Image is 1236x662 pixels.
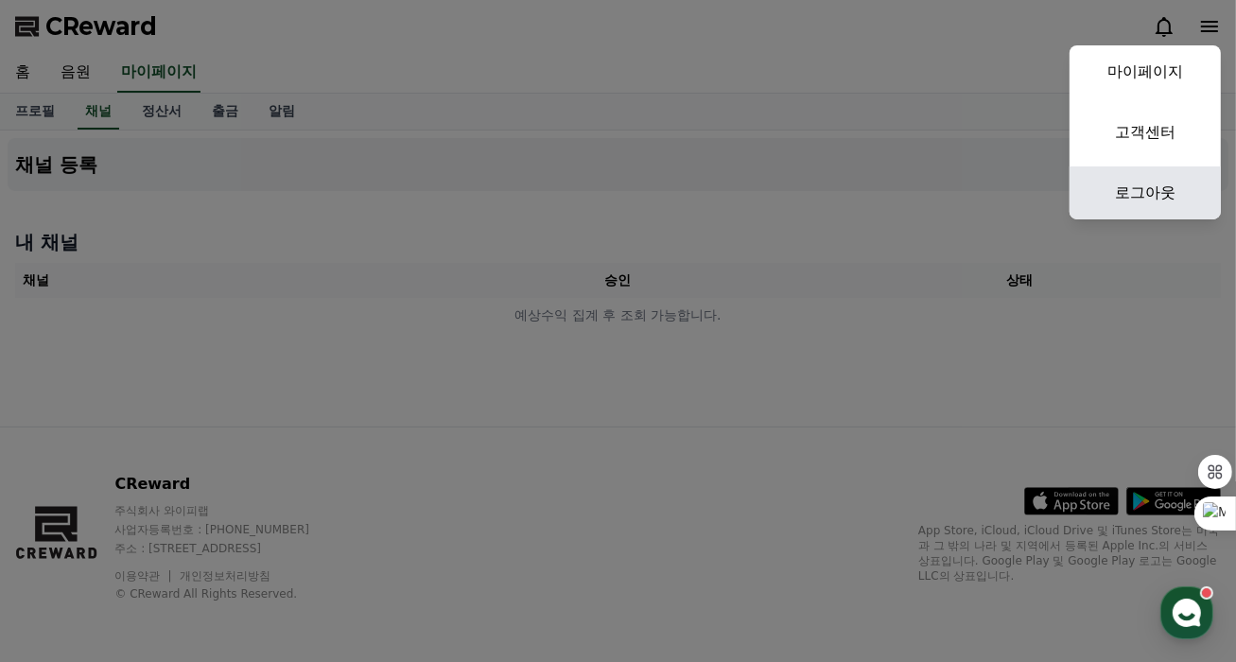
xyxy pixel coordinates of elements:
a: 로그아웃 [1070,166,1221,219]
a: 마이페이지 [1070,45,1221,98]
a: 고객센터 [1070,106,1221,159]
span: 설정 [292,533,315,549]
a: 대화 [125,505,244,552]
a: 홈 [6,505,125,552]
a: 설정 [244,505,363,552]
span: 대화 [173,534,196,549]
span: 홈 [60,533,71,549]
button: 마이페이지 고객센터 로그아웃 [1070,45,1221,219]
